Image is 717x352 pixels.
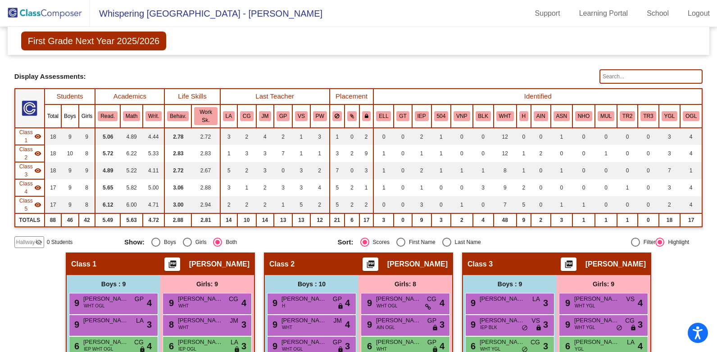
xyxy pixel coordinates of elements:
[680,179,702,196] td: 4
[359,128,374,145] td: 2
[274,162,292,179] td: 0
[451,145,472,162] td: 0
[345,213,359,227] td: 6
[595,162,617,179] td: 0
[517,128,531,145] td: 0
[517,145,531,162] td: 1
[16,238,35,246] span: Hallway
[519,111,528,121] button: H
[363,257,378,271] button: Print Students Details
[330,179,345,196] td: 5
[79,162,95,179] td: 9
[551,128,572,145] td: 1
[359,104,374,128] th: Keep with teacher
[473,104,494,128] th: Black
[680,128,702,145] td: 4
[191,179,220,196] td: 2.88
[473,128,494,145] td: 0
[330,196,345,213] td: 5
[164,196,191,213] td: 3.00
[373,179,394,196] td: 1
[373,196,394,213] td: 0
[451,162,472,179] td: 1
[160,238,176,246] div: Boys
[638,128,658,145] td: 0
[223,111,235,121] button: LA
[561,257,576,271] button: Print Students Details
[494,128,517,145] td: 12
[292,196,310,213] td: 5
[15,128,45,145] td: Ava Cassatta - No Class Name
[681,6,717,21] a: Logout
[120,179,143,196] td: 5.82
[659,213,681,227] td: 18
[496,111,514,121] button: WHT
[310,179,330,196] td: 4
[164,89,220,104] th: Life Skills
[45,162,61,179] td: 18
[167,111,189,121] button: Behav.
[563,260,574,272] mat-icon: picture_as_pdf
[45,213,61,227] td: 88
[237,128,256,145] td: 2
[34,167,41,174] mat-icon: visibility
[394,145,412,162] td: 0
[124,238,145,246] span: Show:
[551,196,572,213] td: 1
[659,196,681,213] td: 2
[534,111,548,121] button: AIN
[237,179,256,196] td: 1
[338,238,354,246] span: Sort:
[79,196,95,213] td: 8
[45,128,61,145] td: 18
[79,145,95,162] td: 8
[405,238,436,246] div: First Name
[18,197,34,213] span: Class 5
[164,257,180,271] button: Print Students Details
[192,238,207,246] div: Girls
[551,213,572,227] td: 3
[143,145,164,162] td: 5.33
[330,145,345,162] td: 3
[572,6,635,21] a: Learning Portal
[14,72,86,81] span: Display Assessments:
[143,128,164,145] td: 4.44
[517,162,531,179] td: 1
[79,179,95,196] td: 8
[194,107,217,125] button: Work Sk.
[517,196,531,213] td: 5
[292,179,310,196] td: 3
[551,145,572,162] td: 0
[79,104,95,128] th: Girls
[572,213,595,227] td: 1
[494,104,517,128] th: White
[431,128,451,145] td: 1
[220,128,237,145] td: 3
[531,213,551,227] td: 2
[310,162,330,179] td: 2
[310,196,330,213] td: 2
[473,179,494,196] td: 3
[345,179,359,196] td: 2
[680,145,702,162] td: 4
[292,162,310,179] td: 3
[220,104,237,128] th: Lisette Andreani
[412,145,431,162] td: 1
[531,128,551,145] td: 0
[617,145,638,162] td: 0
[274,104,292,128] th: Giovanna Prete
[21,32,166,50] span: First Grade Next Year 2025/2026
[373,89,702,104] th: Identified
[45,89,95,104] th: Students
[18,145,34,162] span: Class 2
[15,179,45,196] td: Deborah Hartman - No Class Name
[638,145,658,162] td: 0
[256,128,274,145] td: 4
[310,104,330,128] th: Perri Wooten
[595,179,617,196] td: 0
[310,213,330,227] td: 12
[476,111,491,121] button: BLK
[345,104,359,128] th: Keep with students
[434,111,449,121] button: 504
[359,179,374,196] td: 1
